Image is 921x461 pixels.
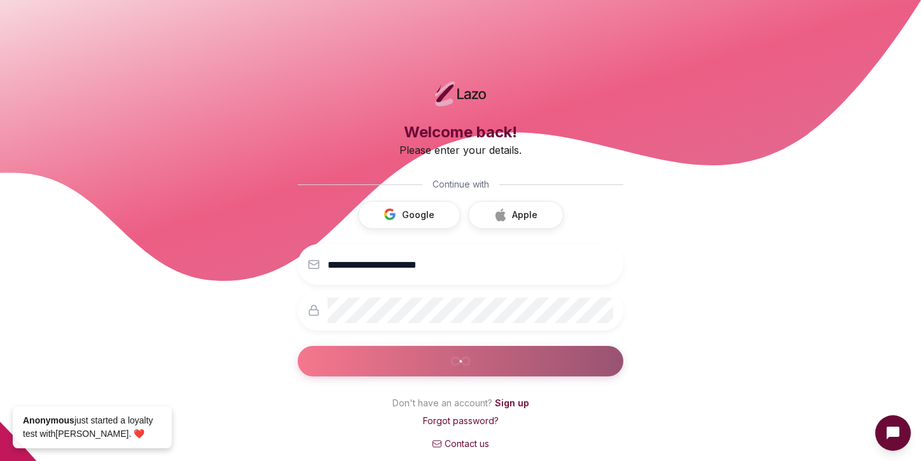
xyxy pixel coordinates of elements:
p: Please enter your details. [298,142,623,158]
span: Continue with [433,178,489,191]
p: Don't have an account? [298,397,623,415]
button: Google [358,201,460,229]
a: Forgot password? [423,415,499,426]
h3: Welcome back! [298,122,623,142]
button: Open Intercom messenger [875,415,911,451]
a: Sign up [495,397,529,408]
button: Apple [468,201,564,229]
a: Contact us [298,437,623,450]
